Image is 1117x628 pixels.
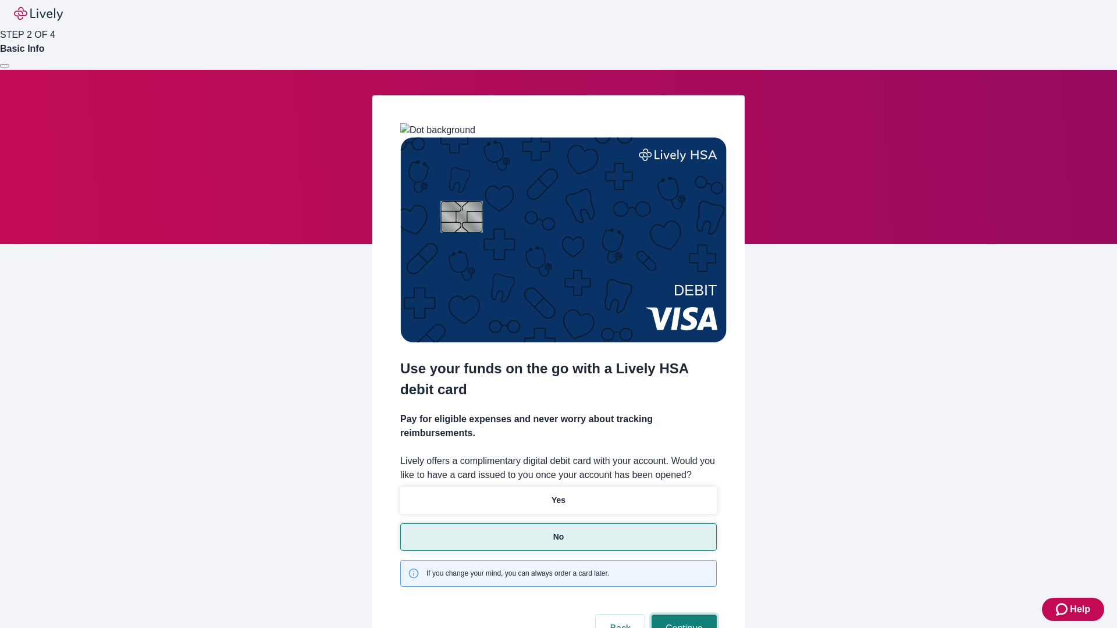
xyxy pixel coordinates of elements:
svg: Zendesk support icon [1056,602,1070,616]
p: No [553,531,564,543]
button: No [400,523,717,551]
img: Debit card [400,137,727,342]
button: Zendesk support iconHelp [1042,598,1104,621]
h4: Pay for eligible expenses and never worry about tracking reimbursements. [400,412,717,440]
span: Help [1070,602,1090,616]
button: Yes [400,487,717,514]
span: If you change your mind, you can always order a card later. [426,568,609,579]
label: Lively offers a complimentary digital debit card with your account. Would you like to have a card... [400,454,717,482]
p: Yes [552,494,565,506]
img: Lively [14,7,63,21]
img: Dot background [400,123,475,137]
h2: Use your funds on the go with a Lively HSA debit card [400,358,717,400]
